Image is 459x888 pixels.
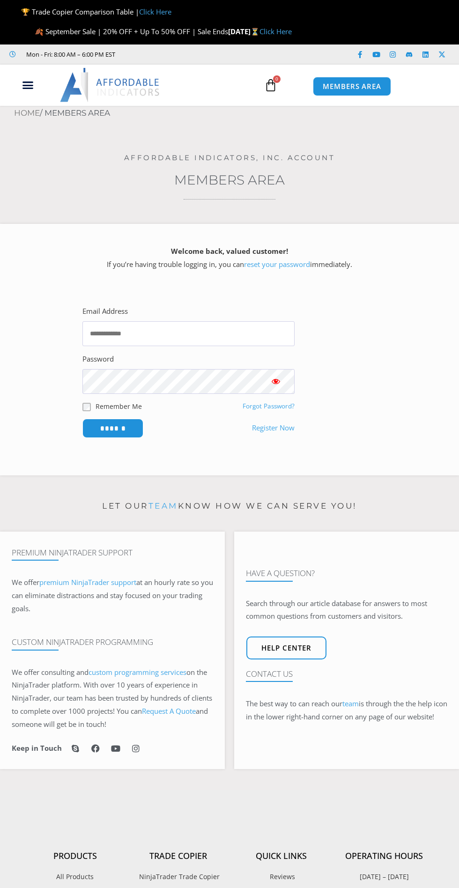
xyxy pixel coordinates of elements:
[137,871,220,883] span: NinjaTrader Trade Copier
[246,669,447,679] h4: Contact Us
[23,851,126,861] h4: Products
[96,401,142,411] label: Remember Me
[228,27,259,36] strong: [DATE]
[126,851,229,861] h4: Trade Copier
[342,699,359,708] a: team
[148,501,178,511] a: team
[39,577,136,587] a: premium NinjaTrader support
[229,851,333,861] h4: Quick Links
[273,75,281,83] span: 0
[12,637,213,647] h4: Custom NinjaTrader Programming
[259,27,292,36] a: Click Here
[60,68,161,102] img: LogoAI | Affordable Indicators – NinjaTrader
[14,108,40,118] a: Home
[246,636,326,659] a: Help center
[12,548,213,557] h4: Premium NinjaTrader Support
[35,27,228,36] span: 🍂 September Sale | 20% OFF + Up To 50% OFF | Sale Ends
[171,246,288,256] strong: Welcome back, valued customer!
[89,667,186,677] a: custom programming services
[24,49,115,60] span: Mon - Fri: 8:00 AM – 6:00 PM EST
[142,706,196,716] a: Request A Quote
[21,7,171,16] span: 🏆 Trade Copier Comparison Table |
[139,7,171,16] a: Click Here
[126,871,229,883] a: NinjaTrader Trade Copier
[229,871,333,883] a: Reviews
[333,851,436,861] h4: Operating Hours
[12,577,39,587] span: We offer
[12,744,62,753] h6: Keep in Touch
[14,106,459,121] nav: Breadcrumb
[246,597,447,623] p: Search through our article database for answers to most common questions from customers and visit...
[23,871,126,883] a: All Products
[323,83,381,90] span: MEMBERS AREA
[246,697,447,724] p: The best way to can reach our is through the the help icon in the lower right-hand corner on any ...
[124,153,335,162] a: Affordable Indicators, Inc. Account
[267,871,295,883] span: Reviews
[12,577,213,613] span: at an hourly rate so you can eliminate distractions and stay focused on your trading goals.
[250,72,291,99] a: 0
[12,667,186,677] span: We offer consulting and
[82,353,114,366] label: Password
[246,569,447,578] h4: Have A Question?
[56,871,94,883] span: All Products
[243,402,295,410] a: Forgot Password?
[122,50,263,59] iframe: Customer reviews powered by Trustpilot
[257,369,295,394] button: Show password
[333,871,436,883] p: [DATE] – [DATE]
[252,422,295,435] a: Register Now
[16,245,443,271] p: If you’re having trouble logging in, you can immediately.
[313,77,391,96] a: MEMBERS AREA
[82,305,128,318] label: Email Address
[251,27,259,36] span: ⏳
[244,259,310,269] a: reset your password
[261,644,311,651] span: Help center
[12,667,212,729] span: on the NinjaTrader platform. With over 10 years of experience in NinjaTrader, our team has been t...
[174,172,285,188] a: Members Area
[5,76,51,94] div: Menu Toggle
